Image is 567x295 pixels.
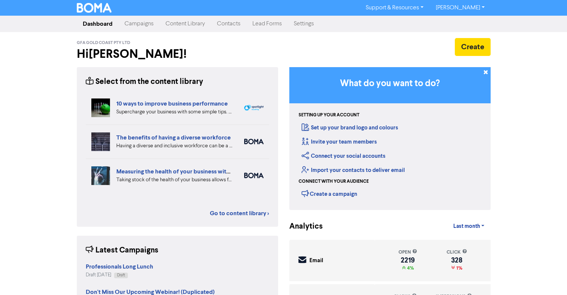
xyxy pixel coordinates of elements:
[288,16,320,31] a: Settings
[86,76,203,88] div: Select from the content library
[302,124,398,131] a: Set up your brand logo and colours
[455,38,491,56] button: Create
[86,263,153,270] strong: Professionals Long Lunch
[86,245,158,256] div: Latest Campaigns
[299,178,369,185] div: Connect with your audience
[429,2,490,14] a: [PERSON_NAME]
[360,2,429,14] a: Support & Resources
[453,223,480,230] span: Last month
[77,40,130,45] span: GFA Gold Coast Pty Ltd
[302,167,405,174] a: Import your contacts to deliver email
[116,176,233,184] div: Taking stock of the health of your business allows for more effective planning, early warning abo...
[77,47,278,61] h2: Hi [PERSON_NAME] !
[446,249,467,256] div: click
[406,265,414,271] span: 4%
[246,16,288,31] a: Lead Forms
[244,173,264,178] img: boma_accounting
[446,257,467,263] div: 328
[77,3,112,13] img: BOMA Logo
[211,16,246,31] a: Contacts
[289,67,491,210] div: Getting Started in BOMA
[455,265,462,271] span: 1%
[116,134,231,141] a: The benefits of having a diverse workforce
[116,168,270,175] a: Measuring the health of your business with ratio measures
[116,100,228,107] a: 10 ways to improve business performance
[77,16,119,31] a: Dashboard
[289,221,314,232] div: Analytics
[160,16,211,31] a: Content Library
[117,273,125,277] span: Draft
[302,138,377,145] a: Invite your team members
[302,153,385,160] a: Connect your social accounts
[399,249,417,256] div: open
[119,16,160,31] a: Campaigns
[244,105,264,111] img: spotlight
[210,209,269,218] a: Go to content library >
[244,139,264,144] img: boma
[116,108,233,116] div: Supercharge your business with some simple tips. Eliminate distractions & bad customers, get a pl...
[86,264,153,270] a: Professionals Long Lunch
[309,257,323,265] div: Email
[299,112,359,119] div: Setting up your account
[86,272,153,279] div: Draft [DATE]
[302,188,357,199] div: Create a campaign
[116,142,233,150] div: Having a diverse and inclusive workforce can be a major boost for your business. We list four of ...
[447,219,490,234] a: Last month
[530,259,567,295] iframe: Chat Widget
[399,257,417,263] div: 2219
[300,78,479,89] h3: What do you want to do?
